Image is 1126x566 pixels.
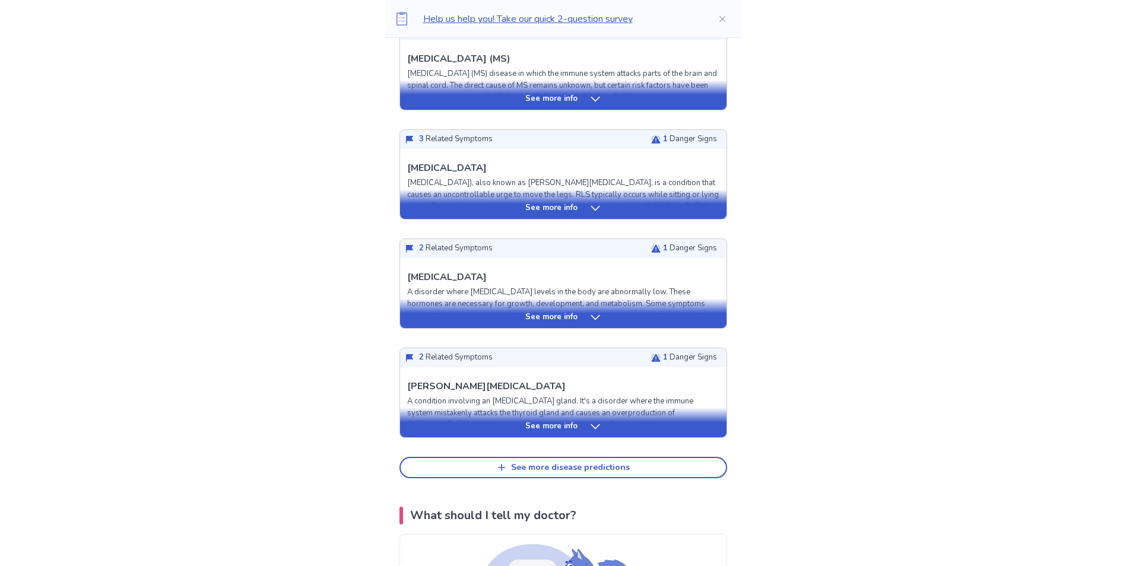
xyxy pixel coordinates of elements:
p: See more info [525,202,578,214]
p: Help us help you! Take our quick 2-question survey [423,12,699,26]
div: See more disease predictions [511,463,630,473]
p: A condition involving an [MEDICAL_DATA] gland. It's a disorder where the immune system mistakenly... [407,396,719,454]
span: 1 [663,133,668,144]
p: [PERSON_NAME][MEDICAL_DATA] [407,379,566,393]
span: 1 [663,352,668,363]
p: Danger Signs [663,133,717,145]
p: Danger Signs [663,243,717,255]
p: See more info [525,93,578,105]
p: See more info [525,311,578,323]
p: [MEDICAL_DATA]), also known as [PERSON_NAME][MEDICAL_DATA], is a condition that causes an uncontr... [407,177,719,259]
p: [MEDICAL_DATA] [407,161,487,175]
p: Danger Signs [663,352,717,364]
p: [MEDICAL_DATA] (MS) disease in which the immune system attacks parts of the brain and spinal cord... [407,68,719,161]
button: See more disease predictions [399,457,727,478]
p: Related Symptoms [419,243,493,255]
p: See more info [525,421,578,433]
p: Related Symptoms [419,352,493,364]
p: What should I tell my doctor? [410,507,576,524]
span: 2 [419,352,424,363]
p: [MEDICAL_DATA] (MS) [407,52,510,66]
p: [MEDICAL_DATA] [407,270,487,284]
p: Related Symptoms [419,133,493,145]
span: 3 [419,133,424,144]
span: 1 [663,243,668,253]
p: A disorder where [MEDICAL_DATA] levels in the body are abnormally low. These hormones are necessa... [407,287,719,356]
span: 2 [419,243,424,253]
